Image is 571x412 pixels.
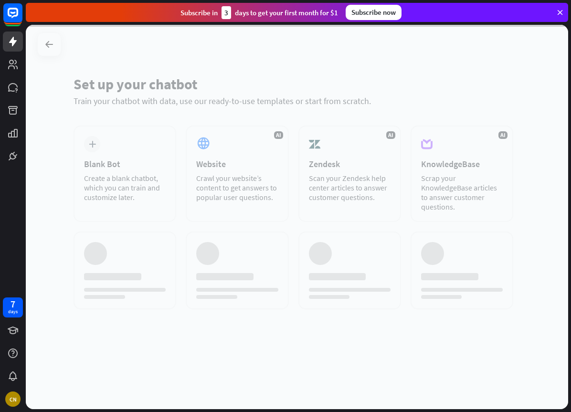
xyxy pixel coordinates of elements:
[180,6,338,19] div: Subscribe in days to get your first month for $1
[3,297,23,317] a: 7 days
[346,5,402,20] div: Subscribe now
[11,300,15,308] div: 7
[8,308,18,315] div: days
[222,6,231,19] div: 3
[5,391,21,407] div: CN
